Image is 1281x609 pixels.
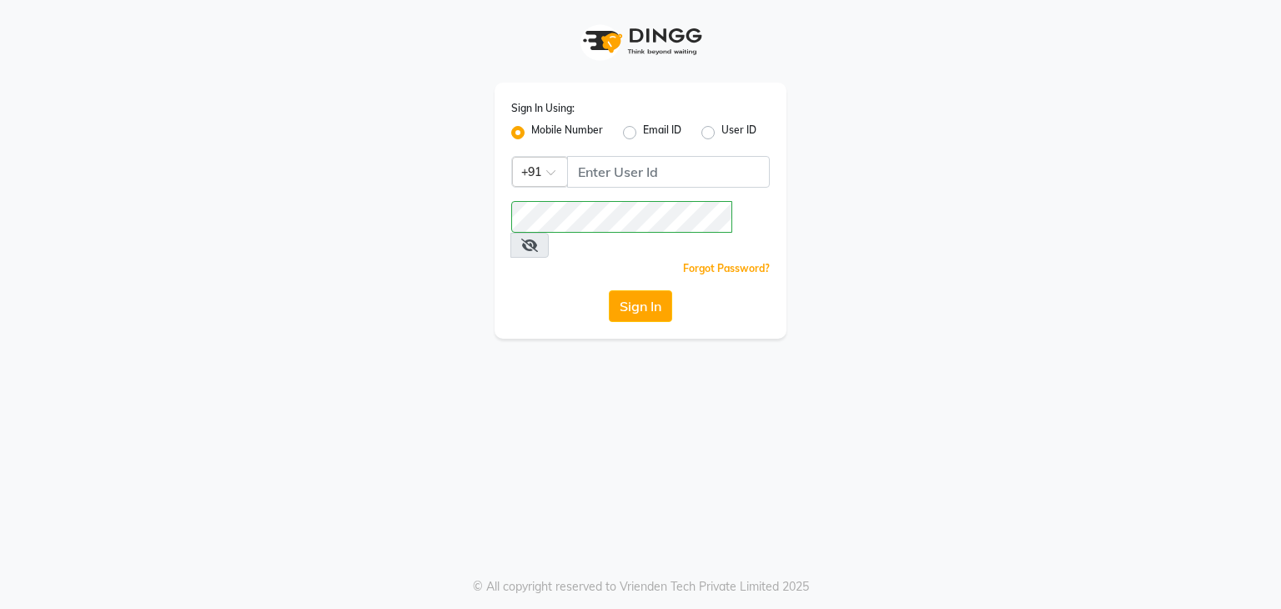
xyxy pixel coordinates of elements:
[511,101,575,116] label: Sign In Using:
[531,123,603,143] label: Mobile Number
[574,17,707,66] img: logo1.svg
[683,262,770,274] a: Forgot Password?
[643,123,681,143] label: Email ID
[511,201,732,233] input: Username
[567,156,770,188] input: Username
[609,290,672,322] button: Sign In
[721,123,756,143] label: User ID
